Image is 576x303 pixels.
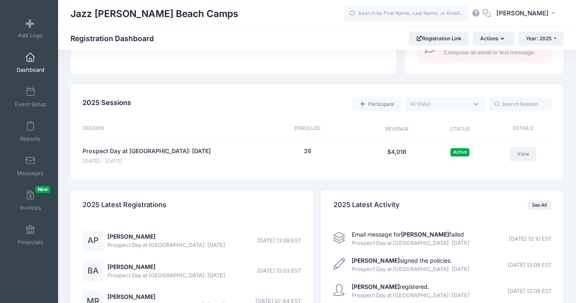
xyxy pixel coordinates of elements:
a: AP [83,237,103,244]
div: Enrolled [251,125,364,134]
span: Prospect Day at [GEOGRAPHIC_DATA]: [DATE] [107,241,225,249]
a: Event Setup [11,83,50,112]
span: 2025 Sessions [83,98,131,107]
strong: [PERSON_NAME] [401,231,449,238]
a: Financials [11,220,50,249]
a: Prospect Day at [GEOGRAPHIC_DATA]: [DATE] [83,147,211,156]
a: Messages [11,151,50,181]
span: Active [450,148,469,156]
span: Messages [17,170,44,177]
span: Compose an email or text message. [444,49,542,57]
a: Add Logo [11,14,50,43]
h4: 2025 Latest Activity [333,193,400,217]
div: BA [83,261,103,281]
div: $4,016 [364,147,430,165]
span: [DATE] 13:10 EST [509,235,552,243]
a: Dashboard [11,48,50,77]
span: Reports [20,135,40,142]
button: 26 [304,147,311,156]
h1: Jazz [PERSON_NAME] Beach Camps [70,4,238,23]
span: Financials [18,239,43,246]
span: Prospect Day at [GEOGRAPHIC_DATA]: [DATE] [352,291,469,300]
span: New [35,186,50,193]
strong: [PERSON_NAME] [352,283,400,290]
span: [DATE] - [DATE] [83,157,211,165]
a: See All [528,200,552,210]
a: [PERSON_NAME] [107,293,156,300]
span: [DATE] 13:09 EST [257,237,301,245]
input: Search Session [489,97,552,111]
a: BA [83,268,103,275]
span: Prospect Day at [GEOGRAPHIC_DATA]: [DATE] [352,265,469,274]
button: Year: 2025 [518,32,564,46]
a: InvoicesNew [11,186,50,215]
div: Status [430,125,491,134]
input: Search by First Name, Last Name, or Email... [344,5,469,22]
span: [PERSON_NAME] [496,9,549,18]
span: Add Logo [18,32,43,39]
div: Session [83,125,251,134]
a: Reports [11,117,50,146]
span: Prospect Day at [GEOGRAPHIC_DATA]: [DATE] [107,271,225,280]
span: Year: 2025 [526,35,552,42]
span: Dashboard [17,66,44,73]
span: Event Setup [15,101,46,108]
div: AP [83,230,103,251]
h1: Registration Dashboard [70,34,161,43]
span: Prospect Day at [GEOGRAPHIC_DATA]: [DATE] [352,239,469,247]
textarea: Search [410,100,469,108]
a: [PERSON_NAME] [107,233,156,240]
a: View [510,147,536,161]
button: Actions [473,32,514,46]
a: [PERSON_NAME]registered. [352,283,429,290]
span: [DATE] 13:09 EST [508,287,552,296]
h4: 2025 Latest Registrations [83,193,166,217]
a: [PERSON_NAME]signed the policies. [352,257,452,264]
span: Email message for failed [352,231,464,238]
strong: [PERSON_NAME] [352,257,400,264]
a: Add a new manual registration [352,97,401,111]
a: Registration Link [409,32,469,46]
a: [PERSON_NAME] [107,263,156,270]
span: [DATE] 13:09 EST [508,261,552,269]
button: [PERSON_NAME] [491,4,564,23]
span: [DATE] 13:03 EST [257,267,301,275]
span: Invoices [20,204,41,211]
div: Revenue [364,125,430,134]
div: Details [491,125,552,134]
